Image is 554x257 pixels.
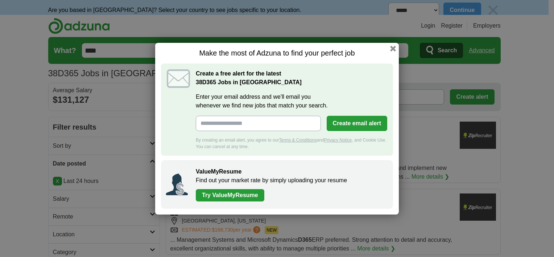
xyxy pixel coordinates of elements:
span: 38 [196,78,202,87]
p: Find out your market rate by simply uploading your resume [196,176,386,185]
h2: Create a free alert for the latest [196,69,387,87]
a: Terms & Conditions [279,138,317,143]
img: icon_email.svg [167,69,190,88]
strong: D365 Jobs in [GEOGRAPHIC_DATA] [196,79,302,85]
a: Privacy Notice [324,138,352,143]
h1: Make the most of Adzuna to find your perfect job [161,49,393,58]
div: By creating an email alert, you agree to our and , and Cookie Use. You can cancel at any time. [196,137,387,150]
button: Create email alert [327,116,387,131]
a: Try ValueMyResume [196,189,264,201]
h2: ValueMyResume [196,167,386,176]
label: Enter your email address and we'll email you whenever we find new jobs that match your search. [196,93,387,110]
